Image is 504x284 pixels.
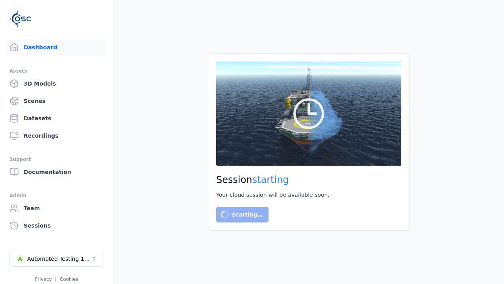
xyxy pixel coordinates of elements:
[9,66,104,76] div: Assets
[6,218,107,234] a: Sessions
[27,255,91,263] div: Automated Testing 1 - Playwright
[6,164,107,180] a: Documentation
[9,251,104,267] button: Select a workspace
[6,76,107,92] a: 3D Models
[6,93,107,109] a: Scenes
[6,110,107,126] a: Datasets
[6,200,107,216] a: Team
[60,277,78,282] a: Cookies
[252,174,289,185] span: starting
[6,128,107,144] a: Recordings
[9,155,104,164] div: Support
[16,255,24,263] div: A
[9,8,31,30] img: Logo
[216,207,269,222] button: Starting…
[9,191,104,200] div: Admin
[6,39,107,55] a: Dashboard
[216,174,401,186] h2: Session
[35,277,52,282] a: Privacy
[216,191,401,199] div: Your cloud session will be available soon.
[55,277,57,282] span: |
